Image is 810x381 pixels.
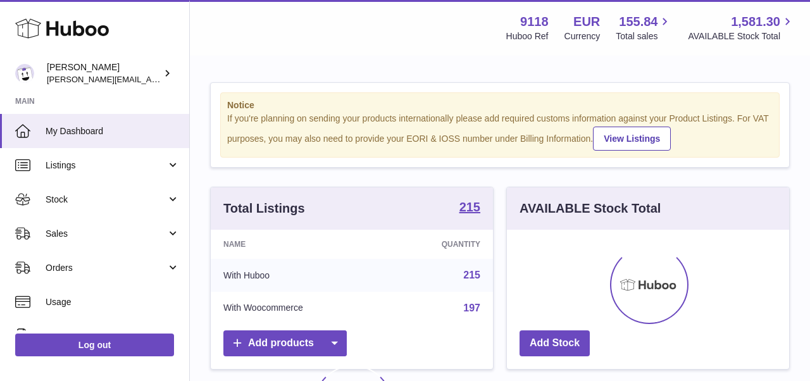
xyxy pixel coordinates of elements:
strong: EUR [573,13,600,30]
h3: AVAILABLE Stock Total [520,200,661,217]
span: AVAILABLE Stock Total [688,30,795,42]
th: Name [211,230,386,259]
a: 155.84 Total sales [616,13,672,42]
span: [PERSON_NAME][EMAIL_ADDRESS][PERSON_NAME][DOMAIN_NAME] [47,74,321,84]
td: With Huboo [211,259,386,292]
a: View Listings [593,127,671,151]
span: Total sales [616,30,672,42]
a: 215 [459,201,480,216]
span: Usage [46,296,180,308]
a: Add Stock [520,330,590,356]
strong: 9118 [520,13,549,30]
span: Orders [46,262,166,274]
h3: Total Listings [223,200,305,217]
a: 197 [463,303,480,313]
strong: 215 [459,201,480,213]
div: Currency [564,30,601,42]
a: Log out [15,334,174,356]
a: Add products [223,330,347,356]
div: [PERSON_NAME] [47,61,161,85]
img: freddie.sawkins@czechandspeake.com [15,64,34,83]
a: 1,581.30 AVAILABLE Stock Total [688,13,795,42]
a: 215 [463,270,480,280]
strong: Notice [227,99,773,111]
span: Stock [46,194,166,206]
span: 155.84 [619,13,657,30]
th: Quantity [386,230,493,259]
div: Huboo Ref [506,30,549,42]
td: With Woocommerce [211,292,386,325]
span: Invoicing and Payments [46,330,166,342]
div: If you're planning on sending your products internationally please add required customs informati... [227,113,773,151]
span: 1,581.30 [731,13,780,30]
span: My Dashboard [46,125,180,137]
span: Sales [46,228,166,240]
span: Listings [46,159,166,172]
